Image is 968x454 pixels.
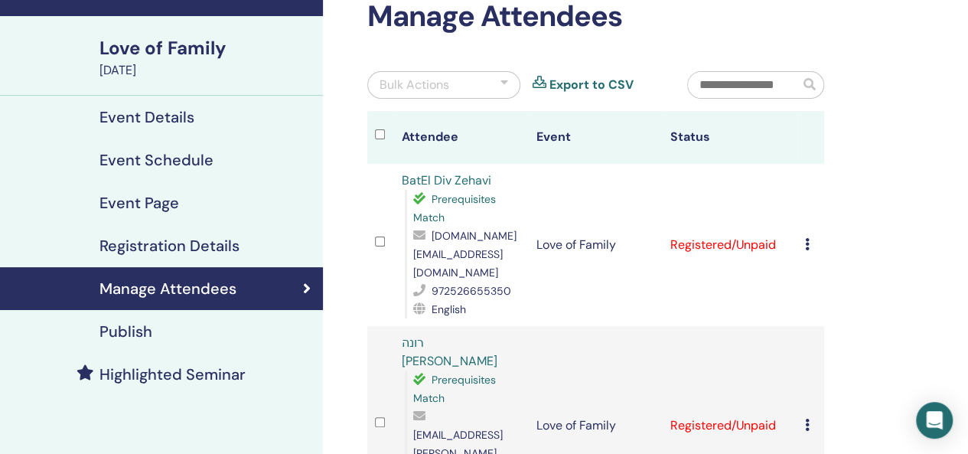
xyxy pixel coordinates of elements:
h4: Event Page [99,194,179,212]
div: [DATE] [99,61,314,80]
a: Export to CSV [549,76,634,94]
h4: Registration Details [99,237,240,255]
h4: Event Schedule [99,151,213,169]
th: Attendee [394,111,529,164]
div: Love of Family [99,35,314,61]
a: רונה [PERSON_NAME] [402,335,497,369]
span: 972526655350 [432,284,511,298]
a: BatEl Div Zehavi [402,172,491,188]
h4: Manage Attendees [99,279,236,298]
div: Bulk Actions [380,76,449,94]
th: Event [528,111,663,164]
h4: Event Details [99,108,194,126]
span: Prerequisites Match [413,192,496,224]
th: Status [663,111,797,164]
h4: Highlighted Seminar [99,365,246,384]
a: Love of Family[DATE] [90,35,323,80]
span: [DOMAIN_NAME][EMAIL_ADDRESS][DOMAIN_NAME] [413,229,517,279]
div: Open Intercom Messenger [916,402,953,439]
span: English [432,302,466,316]
td: Love of Family [528,164,663,326]
span: Prerequisites Match [413,373,496,405]
h4: Publish [99,322,152,341]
